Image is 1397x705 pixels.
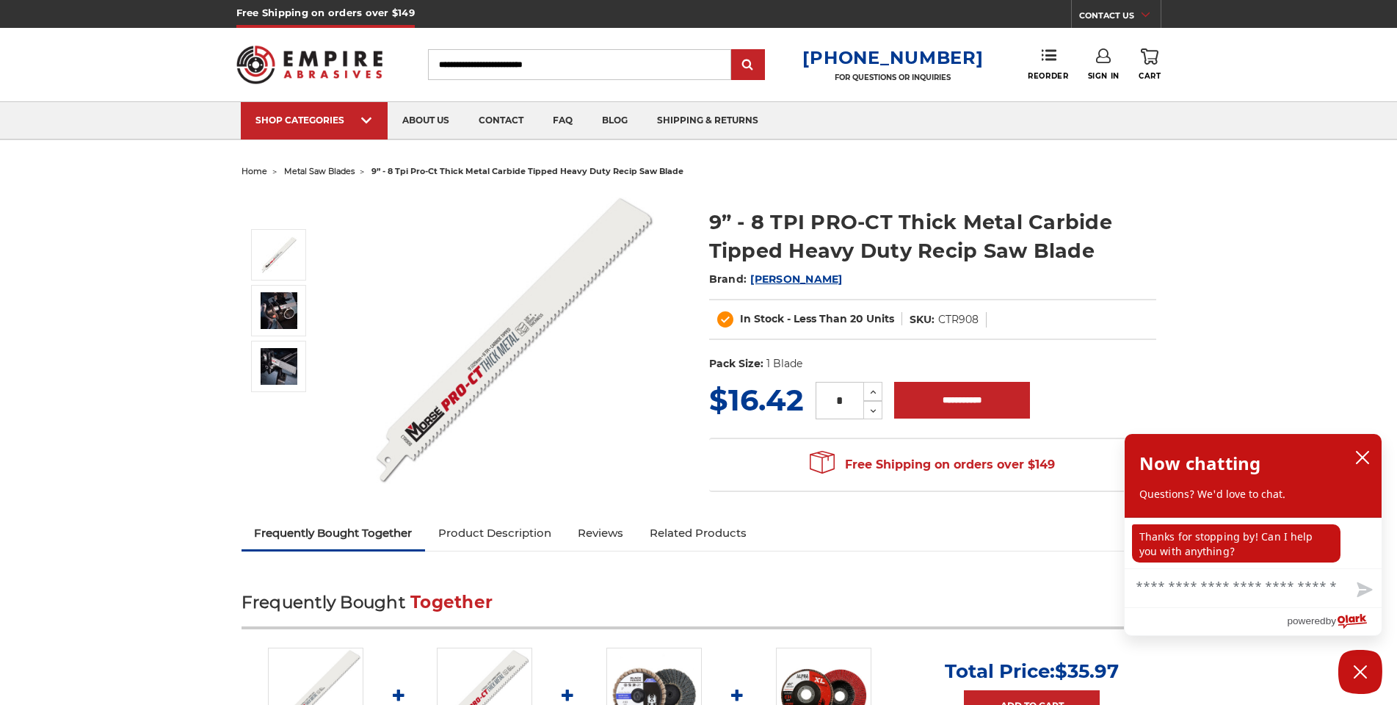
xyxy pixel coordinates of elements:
span: Brand: [709,272,747,286]
span: $35.97 [1055,659,1119,683]
a: [PHONE_NUMBER] [802,47,983,68]
span: Free Shipping on orders over $149 [810,450,1055,480]
a: Reorder [1028,48,1068,80]
span: In Stock [740,312,784,325]
div: chat [1125,517,1382,568]
a: CONTACT US [1079,7,1161,28]
div: olark chatbox [1124,433,1382,636]
img: 9” - 8 TPI PRO-CT Thick Metal Carbide Tipped Heavy Duty Recip Saw Blade [261,292,297,329]
dt: SKU: [910,312,935,328]
dd: 1 Blade [766,356,802,372]
img: Morse PRO-CT 9 inch 8 TPI thick metal reciprocating saw blade, carbide-tipped for heavy-duty cutt... [261,236,297,273]
dd: CTR908 [938,312,979,328]
button: Send message [1345,574,1382,607]
h2: Now chatting [1139,449,1260,478]
dt: Pack Size: [709,356,763,372]
span: by [1326,612,1336,630]
a: [PERSON_NAME] [750,272,842,286]
span: Reorder [1028,71,1068,81]
span: Sign In [1088,71,1120,81]
span: $16.42 [709,382,804,418]
a: Reviews [565,517,636,549]
a: Powered by Olark [1287,608,1382,635]
span: - Less Than [787,312,847,325]
a: blog [587,102,642,140]
img: Morse PRO-CT 9 inch 8 TPI thick metal reciprocating saw blade, carbide-tipped for heavy-duty cutt... [367,192,661,486]
a: Cart [1139,48,1161,81]
p: Thanks for stopping by! Can I help you with anything? [1132,524,1340,563]
span: 20 [850,312,863,325]
span: Together [410,592,493,612]
span: Cart [1139,71,1161,81]
button: close chatbox [1351,446,1374,469]
a: metal saw blades [284,166,355,176]
h1: 9” - 8 TPI PRO-CT Thick Metal Carbide Tipped Heavy Duty Recip Saw Blade [709,208,1156,265]
span: 9” - 8 tpi pro-ct thick metal carbide tipped heavy duty recip saw blade [371,166,683,176]
a: about us [388,102,464,140]
input: Submit [733,51,763,80]
a: Related Products [636,517,760,549]
a: shipping & returns [642,102,773,140]
button: Close Chatbox [1338,650,1382,694]
img: Empire Abrasives [236,36,383,93]
div: SHOP CATEGORIES [255,115,373,126]
p: Questions? We'd love to chat. [1139,487,1367,502]
p: FOR QUESTIONS OR INQUIRIES [802,73,983,82]
a: contact [464,102,538,140]
p: Total Price: [945,659,1119,683]
a: home [242,166,267,176]
a: faq [538,102,587,140]
span: powered [1287,612,1325,630]
span: Units [866,312,894,325]
img: 9” - 8 TPI PRO-CT Thick Metal Carbide Tipped Heavy Duty Recip Saw Blade [261,348,297,385]
a: Frequently Bought Together [242,517,426,549]
a: Product Description [425,517,565,549]
span: Frequently Bought [242,592,405,612]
